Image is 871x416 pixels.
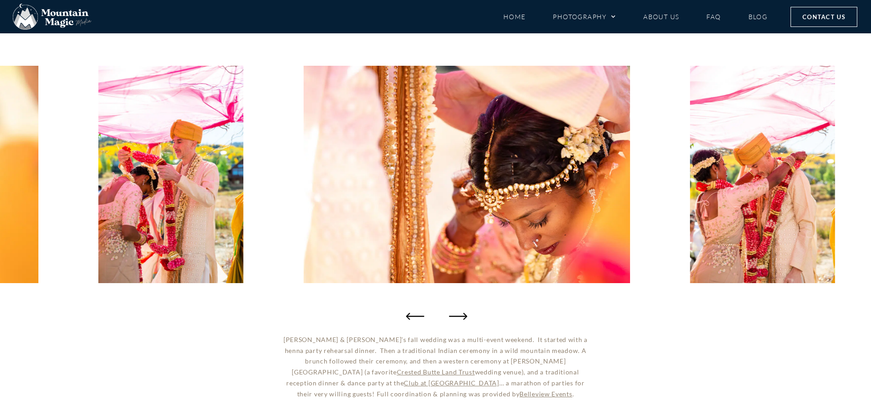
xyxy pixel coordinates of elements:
a: Crested Butte Land Trust [397,368,475,376]
p: [PERSON_NAME] & [PERSON_NAME]’s fall wedding was a multi-event weekend. It started with a henna p... [278,334,593,400]
span: Contact Us [802,12,845,22]
div: Next slide [447,307,465,325]
div: 15 / 93 [304,66,630,283]
a: About Us [643,9,679,25]
img: Mt. CB fall Indian wedding ceremony colorful aspen leaves Crested Butte photographer Gunnison pho... [99,66,244,283]
a: Home [503,9,526,25]
a: Blog [748,9,768,25]
a: Contact Us [791,7,857,27]
a: FAQ [706,9,721,25]
img: Mt. CB fall Indian wedding ceremony colorful aspen leaves Crested Butte photographer Gunnison pho... [304,66,630,283]
div: Previous slide [406,307,424,325]
a: Club at [GEOGRAPHIC_DATA] [404,379,499,387]
img: Mt. CB fall Indian wedding ceremony colorful aspen leaves Crested Butte photographer Gunnison pho... [690,66,835,283]
a: Photography [553,9,616,25]
nav: Menu [503,9,768,25]
a: Belleview Events [519,390,572,398]
img: Mountain Magic Media photography logo Crested Butte Photographer [13,4,91,30]
div: 14 / 93 [99,66,244,283]
div: 16 / 93 [690,66,835,283]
